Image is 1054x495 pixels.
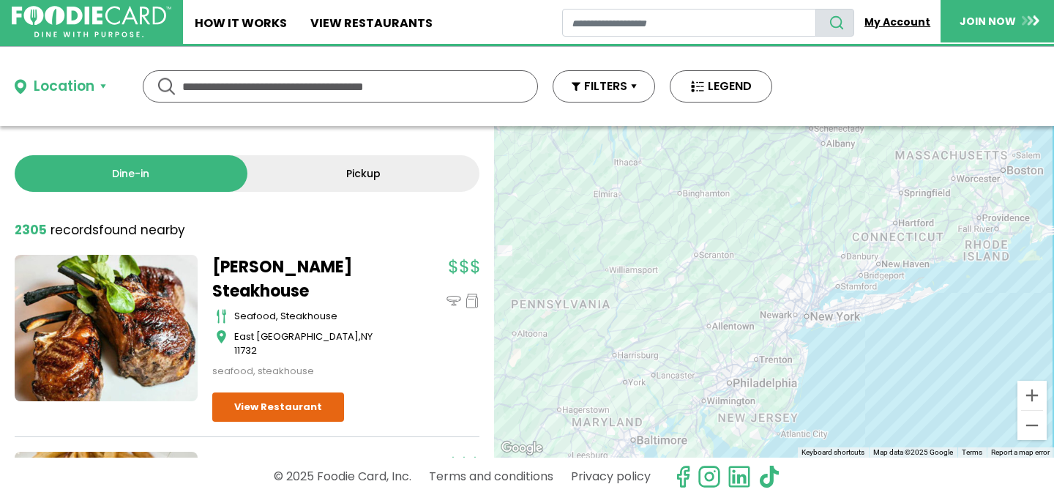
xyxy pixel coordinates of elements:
span: East [GEOGRAPHIC_DATA] [234,330,359,343]
a: My Account [854,9,941,36]
span: 11732 [234,343,257,357]
button: Location [15,76,106,97]
p: © 2025 Foodie Card, Inc. [274,464,411,489]
img: Google [498,439,546,458]
a: Report a map error [991,448,1050,456]
span: records [51,221,99,239]
img: FoodieCard; Eat, Drink, Save, Donate [12,6,171,38]
a: Terms [962,448,982,456]
img: map_icon.svg [216,330,227,344]
button: Zoom out [1017,411,1047,440]
img: cutlery_icon.svg [216,309,227,324]
svg: check us out on facebook [671,465,695,488]
img: dinein_icon.svg [446,294,461,308]
a: [PERSON_NAME] Steakhouse [212,255,395,303]
img: linkedin.svg [728,465,751,488]
a: Pickup [247,155,480,192]
button: LEGEND [670,70,772,103]
a: Privacy policy [571,464,651,489]
input: restaurant search [562,9,817,37]
span: NY [361,330,373,343]
div: found nearby [15,221,185,240]
button: FILTERS [553,70,655,103]
div: seafood, steakhouse [234,309,395,324]
span: Map data ©2025 Google [873,448,953,456]
div: Location [34,76,94,97]
div: , [234,330,395,358]
a: Dine-in [15,155,247,192]
img: pickup_icon.svg [465,294,479,308]
a: Open this area in Google Maps (opens a new window) [498,439,546,458]
div: seafood, steakhouse [212,364,395,379]
button: Zoom in [1017,381,1047,410]
a: Kyma [212,452,395,476]
button: search [815,9,854,37]
a: Terms and conditions [429,464,553,489]
strong: 2305 [15,221,47,239]
img: tiktok.svg [758,465,781,488]
a: View Restaurant [212,392,344,422]
button: Keyboard shortcuts [801,447,864,458]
